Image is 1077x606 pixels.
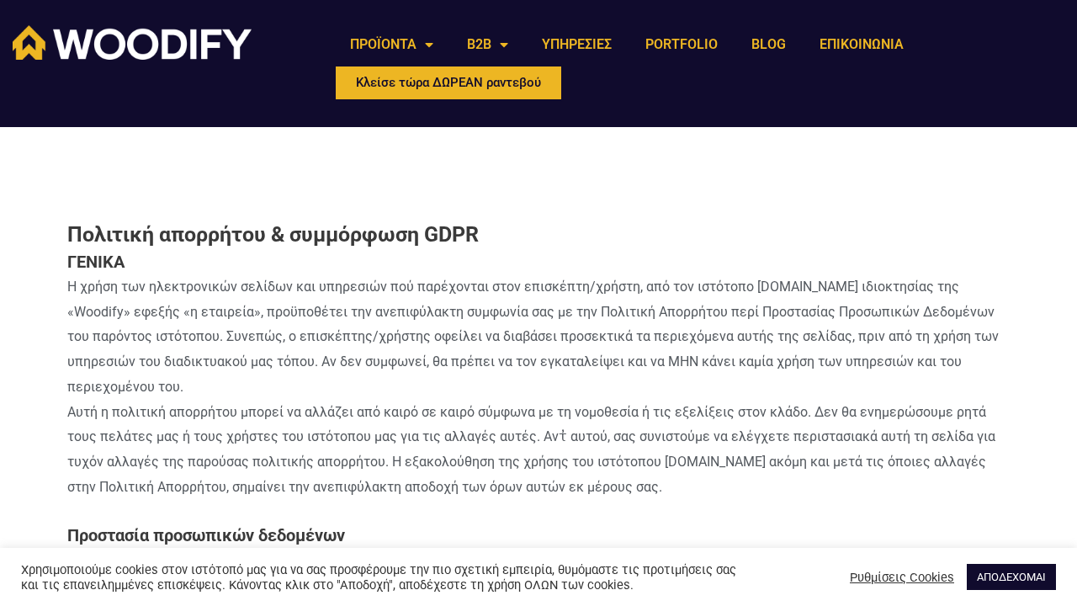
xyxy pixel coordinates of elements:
[967,564,1056,590] a: ΑΠΟΔΕΧΟΜΑΙ
[450,25,525,64] a: B2B
[67,274,1010,499] p: Η χρήση των ηλεκτρονικών σελίδων και υπηρεσιών πού παρέχονται στον επισκέπτη/χρήστη, από τον ιστό...
[803,25,920,64] a: ΕΠΙΚΟΙΝΩΝΙΑ
[13,25,252,60] img: Woodify
[629,25,735,64] a: PORTFOLIO
[67,220,1010,249] h3: Πολιτική απορρήτου & συμμόρφωση GDPR
[850,570,954,585] a: Ρυθμίσεις Cookies
[333,25,450,64] a: ΠΡΟΪΟΝΤΑ
[525,25,629,64] a: ΥΠΗΡΕΣΙΕΣ
[735,25,803,64] a: BLOG
[67,249,1010,274] h4: ΓΕΝΙΚΑ
[67,523,1010,548] h4: Προστασία προσωπικών δεδομένων
[21,562,745,593] div: Χρησιμοποιούμε cookies στον ιστότοπό μας για να σας προσφέρουμε την πιο σχετική εμπειρία, θυμόμασ...
[356,77,541,89] span: Κλείσε τώρα ΔΩΡΕΑΝ ραντεβού
[333,64,564,102] a: Κλείσε τώρα ΔΩΡΕΑΝ ραντεβού
[333,25,920,64] nav: Menu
